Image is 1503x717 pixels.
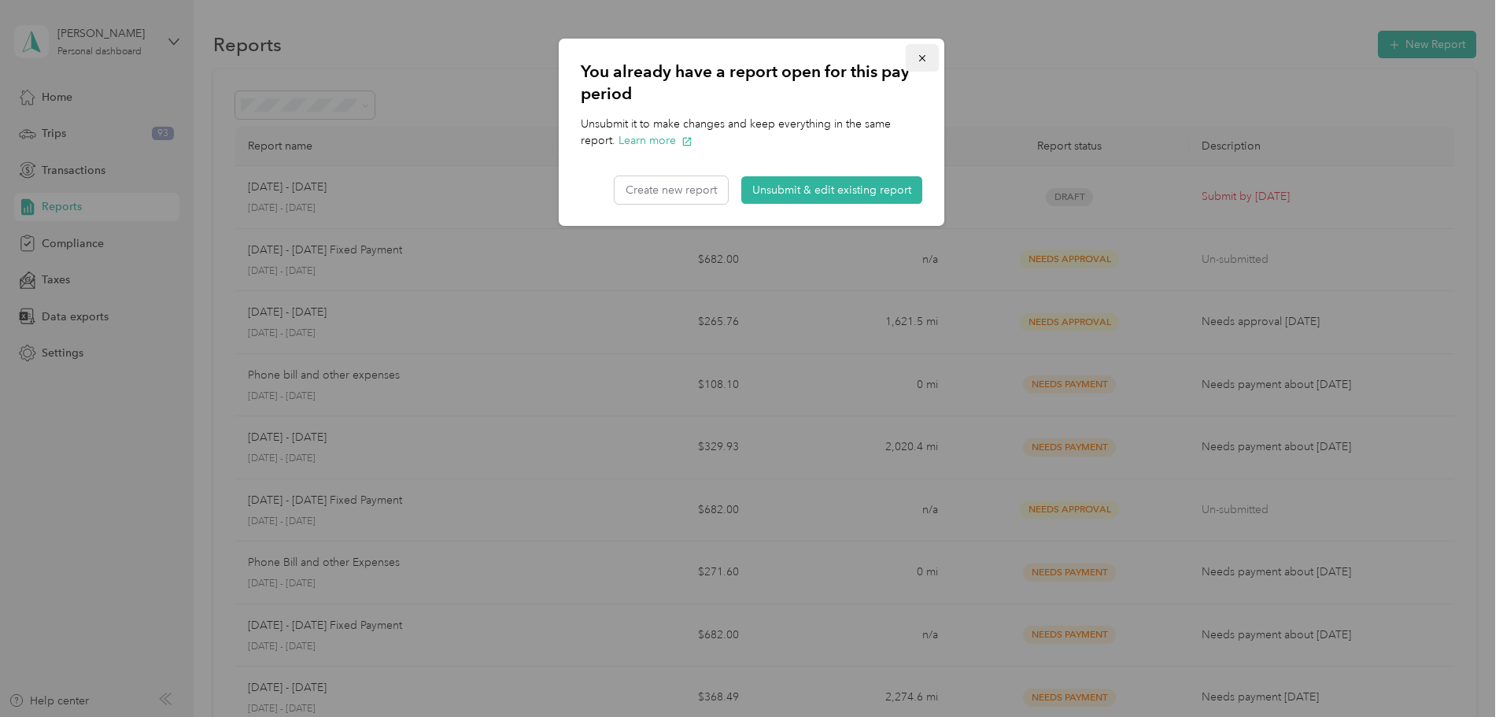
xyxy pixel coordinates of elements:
[741,176,922,204] button: Unsubmit & edit existing report
[581,116,922,149] div: Unsubmit it to make changes and keep everything in the same report.
[619,132,692,149] button: Learn more
[1415,629,1503,717] iframe: Everlance-gr Chat Button Frame
[615,176,728,204] button: Create new report
[581,61,922,105] p: You already have a report open for this pay period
